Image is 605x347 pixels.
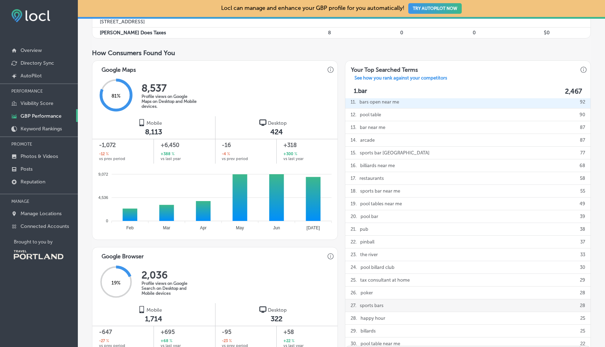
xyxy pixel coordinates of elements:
span: vs last year [161,157,181,161]
p: 38 [580,223,585,235]
p: Manage Locations [21,211,62,217]
label: 2,467 [565,87,582,95]
h2: +68 [161,338,172,344]
p: pool tables near me [360,198,402,210]
span: 1,714 [145,314,162,323]
h3: Google Browser [96,247,149,262]
img: logo [259,306,266,313]
p: 18 . [351,185,357,197]
p: 77 [580,147,585,159]
span: +6,450 [161,141,208,149]
p: Photos & Videos [21,153,58,159]
h2: -12 [99,151,109,157]
p: 87 [580,121,585,134]
p: GBP Performance [21,113,62,119]
p: poker [361,287,373,299]
p: 25 . [351,274,357,286]
p: pool bar [361,210,378,223]
p: Reputation [21,179,45,185]
h3: Your Top Searched Terms [345,61,423,75]
span: % [168,338,172,344]
p: tax consultant at home [360,274,410,286]
p: billiards near me [360,159,395,172]
img: logo [138,119,145,126]
span: Desktop [268,307,287,313]
p: 25 [580,325,585,337]
span: 19 % [111,280,121,286]
p: bar near me [360,121,385,134]
p: 17 . [351,172,356,184]
p: Connected Accounts [21,223,69,229]
p: 28 [580,299,585,312]
p: 24 . [351,261,357,274]
img: logo [259,119,266,126]
span: +58 [283,328,331,336]
tspan: May [236,226,244,231]
p: 55 [580,185,585,197]
p: 12 . [351,108,356,121]
p: Posts [21,166,33,172]
p: [STREET_ADDRESS] [100,19,293,25]
p: pinball [360,236,374,248]
p: 28 . [351,312,357,324]
p: 8 [293,30,365,36]
h2: 8,537 [142,82,198,94]
span: % [226,151,230,157]
h2: -27 [99,338,109,344]
p: 23 . [351,248,357,261]
p: restaurants [359,172,384,184]
p: 29 [580,274,585,286]
h2: -4 [222,151,230,157]
p: AutoPilot [21,73,42,79]
p: Profile views on Google Maps on Desktop and Mobile devices. [142,94,198,109]
p: the river [360,248,378,261]
p: 68 [580,159,585,172]
h2: +300 [283,151,297,157]
p: Profile views on Google Search on Desktop and Mobile devices [142,281,198,296]
p: 20 . [351,210,357,223]
span: 81 % [111,93,121,99]
p: Directory Sync [21,60,54,66]
h2: +388 [161,151,174,157]
p: 21 . [351,223,356,235]
p: 29 . [351,325,357,337]
p: Keyword Rankings [21,126,62,132]
p: 30 [580,261,585,274]
span: 424 [270,128,283,136]
p: 0 [438,30,511,36]
p: pub [360,223,368,235]
p: 37 [580,236,585,248]
span: vs prev period [222,157,248,161]
span: % [293,151,297,157]
p: 39 [580,210,585,223]
p: 92 [580,96,585,108]
span: -95 [222,328,270,336]
p: 27 . [351,299,356,312]
p: pool billard club [361,261,394,274]
p: 0 [365,30,438,36]
span: % [105,338,109,344]
span: % [290,338,294,344]
p: 19 . [351,198,357,210]
p: happy hour [361,312,385,324]
p: billards [361,325,376,337]
tspan: Feb [126,226,134,231]
p: 25 [580,312,585,324]
span: vs prev period [99,157,125,161]
p: 13 . [351,121,356,134]
p: 14 . [351,134,357,146]
p: 15 . [351,147,356,159]
span: -16 [222,141,270,149]
p: 49 [580,198,585,210]
h2: +22 [283,338,294,344]
p: sports bar [GEOGRAPHIC_DATA] [360,147,430,159]
p: 16 . [351,159,357,172]
span: % [171,151,174,157]
span: -1,072 [99,141,147,149]
p: Overview [21,47,42,53]
tspan: Jun [273,226,280,231]
p: 1. bar [354,87,367,95]
h2: -23 [222,338,232,344]
p: Brought to you by [14,239,78,245]
p: 22 . [351,236,357,248]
